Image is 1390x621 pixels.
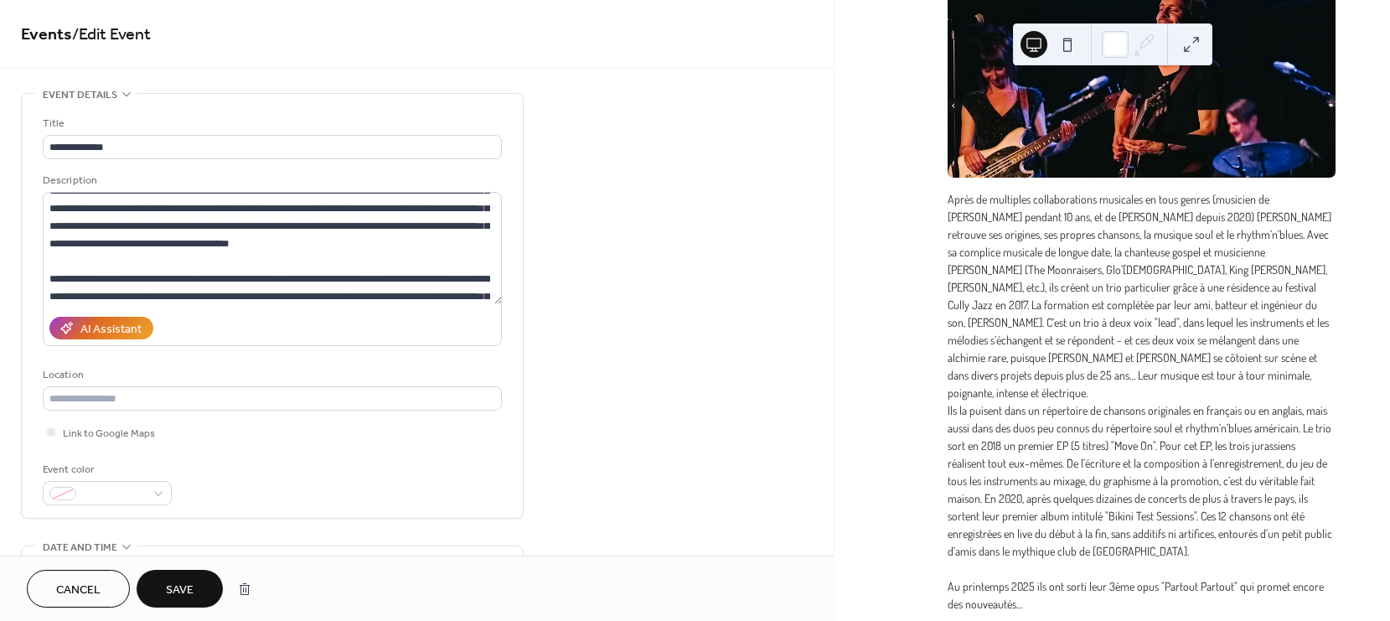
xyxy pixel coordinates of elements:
[80,321,142,339] div: AI Assistant
[43,366,499,384] div: Location
[137,570,223,608] button: Save
[63,425,155,442] span: Link to Google Maps
[166,582,194,599] span: Save
[43,115,499,132] div: Title
[27,570,130,608] button: Cancel
[43,86,117,104] span: Event details
[43,172,499,189] div: Description
[43,539,117,556] span: Date and time
[948,190,1336,613] div: Après de multiples collaborations musicales en tous genres (musicien de [PERSON_NAME] pendant 10 ...
[43,461,168,479] div: Event color
[72,18,151,51] span: / Edit Event
[49,317,153,339] button: AI Assistant
[56,582,101,599] span: Cancel
[21,18,72,51] a: Events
